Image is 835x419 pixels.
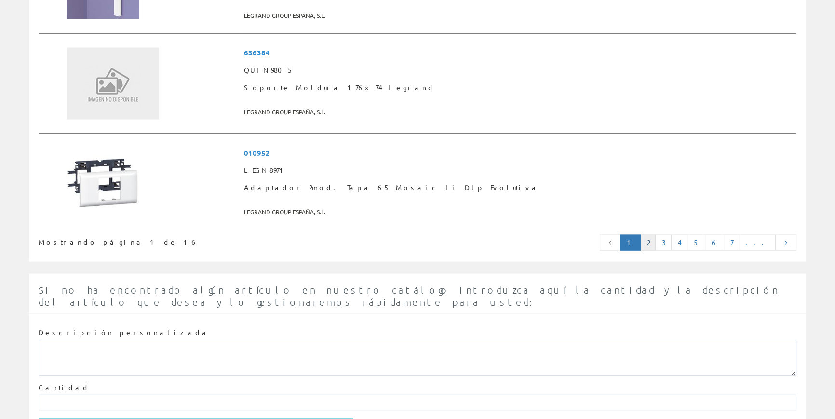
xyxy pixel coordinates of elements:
span: Soporte Moldura 176x74 Legrand [244,79,793,96]
span: Si no ha encontrado algún artículo en nuestro catálogo introduzca aquí la cantidad y la descripci... [39,284,779,308]
span: LEGRAND GROUP ESPAÑA, S.L. [244,104,793,120]
div: Mostrando página 1 de 16 [39,234,346,247]
span: LEGRAND GROUP ESPAÑA, S.L. [244,8,793,24]
span: QUIN9805 [244,62,793,79]
span: LEGN8971 [244,162,793,179]
label: Cantidad [39,383,90,393]
a: 2 [640,235,656,251]
a: 5 [687,235,705,251]
a: 3 [655,235,672,251]
img: Foto artículo Adaptador 2mod. Tapa 65 Mosaic Ii Dlp Evolutiva (150x150) [67,144,139,216]
label: Descripción personalizada [39,328,210,338]
a: Página siguiente [775,235,796,251]
a: 4 [671,235,687,251]
a: Página anterior [600,235,621,251]
span: 010952 [244,144,793,162]
span: Adaptador 2mod. Tapa 65 Mosaic Ii Dlp Evolutiva [244,179,793,196]
img: Sin Imagen Disponible [67,48,159,120]
a: Página actual [620,235,641,251]
a: 6 [705,235,724,251]
span: 636384 [244,44,793,62]
a: ... [739,235,776,251]
span: LEGRAND GROUP ESPAÑA, S.L. [244,204,793,220]
a: 7 [724,235,739,251]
